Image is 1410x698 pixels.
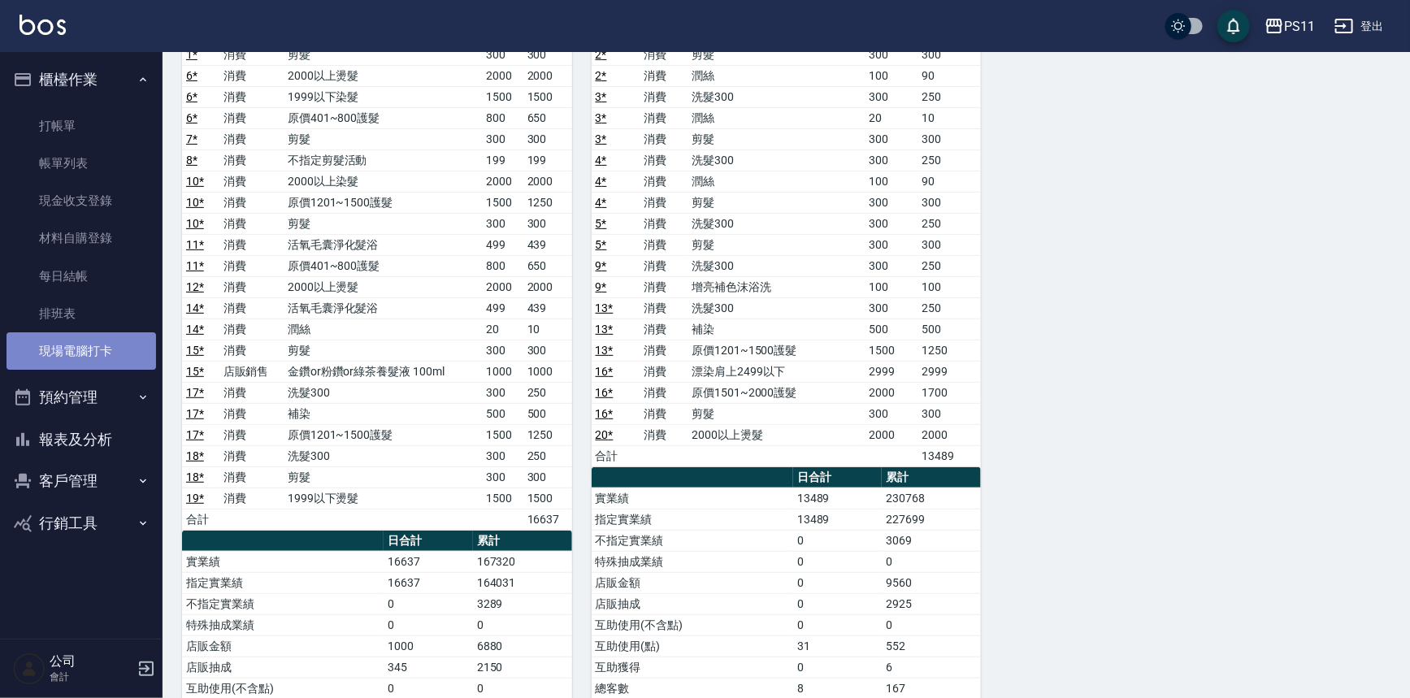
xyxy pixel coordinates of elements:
[482,255,523,276] td: 800
[482,44,523,65] td: 300
[284,424,483,445] td: 原價1201~1500護髮
[688,65,865,86] td: 潤絲
[219,466,284,488] td: 消費
[482,276,523,297] td: 2000
[592,635,793,657] td: 互助使用(點)
[7,182,156,219] a: 現金收支登錄
[1284,16,1315,37] div: PS11
[523,382,572,403] td: 250
[688,150,865,171] td: 洗髮300
[50,653,132,670] h5: 公司
[523,424,572,445] td: 1250
[882,635,981,657] td: 552
[219,65,284,86] td: 消費
[523,192,572,213] td: 1250
[918,382,981,403] td: 1700
[640,107,688,128] td: 消費
[482,234,523,255] td: 499
[688,255,865,276] td: 洗髮300
[640,382,688,403] td: 消費
[219,445,284,466] td: 消費
[284,297,483,319] td: 活氧毛囊淨化髮浴
[918,107,981,128] td: 10
[219,403,284,424] td: 消費
[523,150,572,171] td: 199
[523,340,572,361] td: 300
[882,593,981,614] td: 2925
[523,171,572,192] td: 2000
[523,44,572,65] td: 300
[384,614,473,635] td: 0
[865,340,918,361] td: 1500
[640,276,688,297] td: 消費
[7,219,156,257] a: 材料自購登錄
[1217,10,1250,42] button: save
[640,361,688,382] td: 消費
[284,192,483,213] td: 原價1201~1500護髮
[865,44,918,65] td: 300
[482,107,523,128] td: 800
[384,593,473,614] td: 0
[865,382,918,403] td: 2000
[793,551,883,572] td: 0
[793,509,883,530] td: 13489
[688,234,865,255] td: 剪髮
[482,86,523,107] td: 1500
[640,255,688,276] td: 消費
[918,150,981,171] td: 250
[865,65,918,86] td: 100
[523,107,572,128] td: 650
[1328,11,1390,41] button: 登出
[688,171,865,192] td: 潤絲
[473,614,572,635] td: 0
[640,150,688,171] td: 消費
[182,593,384,614] td: 不指定實業績
[219,255,284,276] td: 消費
[865,276,918,297] td: 100
[688,361,865,382] td: 漂染肩上2499以下
[793,593,883,614] td: 0
[918,424,981,445] td: 2000
[865,107,918,128] td: 20
[7,418,156,461] button: 報表及分析
[793,614,883,635] td: 0
[219,213,284,234] td: 消費
[7,332,156,370] a: 現場電腦打卡
[882,488,981,509] td: 230768
[640,44,688,65] td: 消費
[482,403,523,424] td: 500
[219,150,284,171] td: 消費
[640,65,688,86] td: 消費
[7,145,156,182] a: 帳單列表
[918,297,981,319] td: 250
[473,572,572,593] td: 164031
[688,192,865,213] td: 剪髮
[918,403,981,424] td: 300
[688,276,865,297] td: 增亮補色沫浴洗
[482,466,523,488] td: 300
[793,635,883,657] td: 31
[482,150,523,171] td: 199
[473,635,572,657] td: 6880
[482,445,523,466] td: 300
[640,213,688,234] td: 消費
[482,319,523,340] td: 20
[793,488,883,509] td: 13489
[219,44,284,65] td: 消費
[918,128,981,150] td: 300
[182,509,219,530] td: 合計
[688,340,865,361] td: 原價1201~1500護髮
[918,319,981,340] td: 500
[7,376,156,418] button: 預約管理
[482,297,523,319] td: 499
[865,319,918,340] td: 500
[219,234,284,255] td: 消費
[592,2,982,467] table: a dense table
[284,488,483,509] td: 1999以下燙髮
[882,530,981,551] td: 3069
[284,382,483,403] td: 洗髮300
[640,86,688,107] td: 消費
[384,551,473,572] td: 16637
[640,192,688,213] td: 消費
[482,340,523,361] td: 300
